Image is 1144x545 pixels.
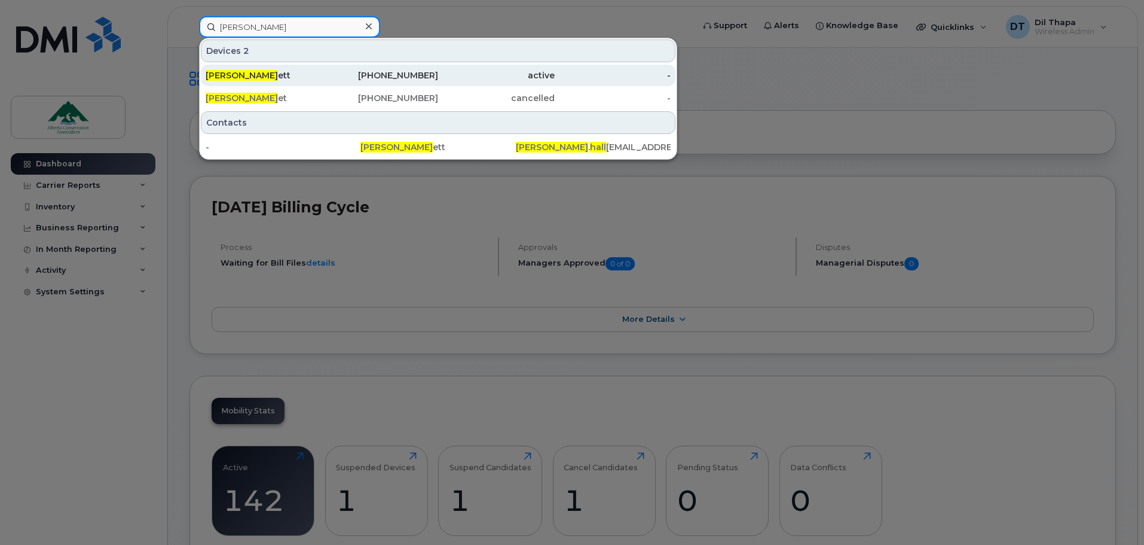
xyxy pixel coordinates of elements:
[201,65,675,86] a: [PERSON_NAME]ett[PHONE_NUMBER]active-
[555,69,671,81] div: -
[201,136,675,158] a: -[PERSON_NAME]ett[PERSON_NAME].hall[EMAIL_ADDRESS][DOMAIN_NAME]
[555,92,671,104] div: -
[360,142,433,153] span: [PERSON_NAME]
[206,93,278,103] span: [PERSON_NAME]
[438,69,555,81] div: active
[516,141,671,153] div: . [EMAIL_ADDRESS][DOMAIN_NAME]
[516,142,588,153] span: [PERSON_NAME]
[243,45,249,57] span: 2
[206,70,278,81] span: [PERSON_NAME]
[201,39,675,62] div: Devices
[206,141,360,153] div: -
[322,69,439,81] div: [PHONE_NUMBER]
[201,111,675,134] div: Contacts
[201,87,675,109] a: [PERSON_NAME]et[PHONE_NUMBER]cancelled-
[590,142,606,153] span: hall
[206,69,322,81] div: ett
[322,92,439,104] div: [PHONE_NUMBER]
[206,92,322,104] div: et
[360,141,515,153] div: ett
[438,92,555,104] div: cancelled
